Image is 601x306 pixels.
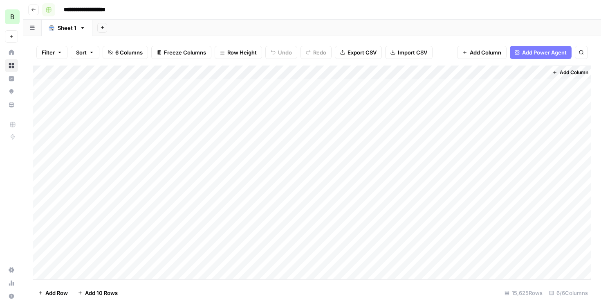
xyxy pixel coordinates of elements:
span: Add Power Agent [522,48,567,57]
button: 6 Columns [103,46,148,59]
button: Sort [71,46,99,59]
button: Import CSV [385,46,433,59]
button: Add 10 Rows [73,286,123,299]
button: Workspace: Blindspot [5,7,18,27]
button: Filter [36,46,67,59]
button: Export CSV [335,46,382,59]
span: Redo [313,48,326,57]
a: Browse [5,59,18,72]
button: Add Column [457,46,507,59]
div: Sheet 1 [58,24,76,32]
button: Add Column [549,67,592,78]
a: Sheet 1 [42,20,92,36]
span: Row Height [227,48,257,57]
span: Add Column [560,69,588,76]
span: Sort [76,48,87,57]
button: Row Height [215,46,262,59]
span: Add Column [470,48,501,57]
a: Home [5,46,18,59]
button: Redo [300,46,332,59]
span: Import CSV [398,48,427,57]
span: 6 Columns [115,48,143,57]
span: Undo [278,48,292,57]
span: Freeze Columns [164,48,206,57]
button: Freeze Columns [151,46,211,59]
span: Export CSV [348,48,377,57]
button: Add Row [33,286,73,299]
a: Settings [5,263,18,277]
a: Insights [5,72,18,85]
span: B [10,12,14,22]
div: 15,625 Rows [501,286,546,299]
span: Filter [42,48,55,57]
a: Your Data [5,98,18,111]
a: Opportunities [5,85,18,98]
span: Add Row [45,289,68,297]
button: Help + Support [5,290,18,303]
a: Usage [5,277,18,290]
button: Undo [265,46,297,59]
button: Add Power Agent [510,46,572,59]
div: 6/6 Columns [546,286,591,299]
span: Add 10 Rows [85,289,118,297]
